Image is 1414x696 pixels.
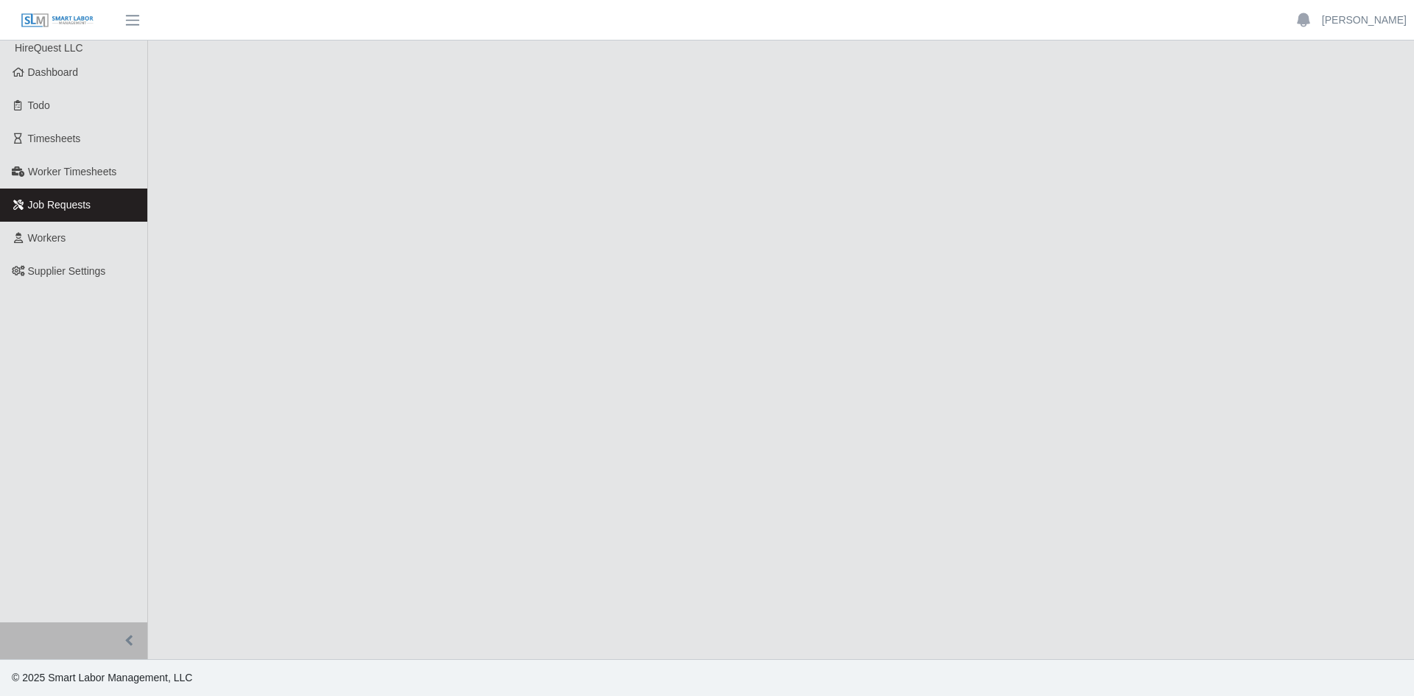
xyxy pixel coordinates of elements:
[28,265,106,277] span: Supplier Settings
[15,42,83,54] span: HireQuest LLC
[1322,13,1407,28] a: [PERSON_NAME]
[28,133,81,144] span: Timesheets
[21,13,94,29] img: SLM Logo
[28,199,91,211] span: Job Requests
[28,232,66,244] span: Workers
[12,672,192,683] span: © 2025 Smart Labor Management, LLC
[28,99,50,111] span: Todo
[28,166,116,177] span: Worker Timesheets
[28,66,79,78] span: Dashboard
